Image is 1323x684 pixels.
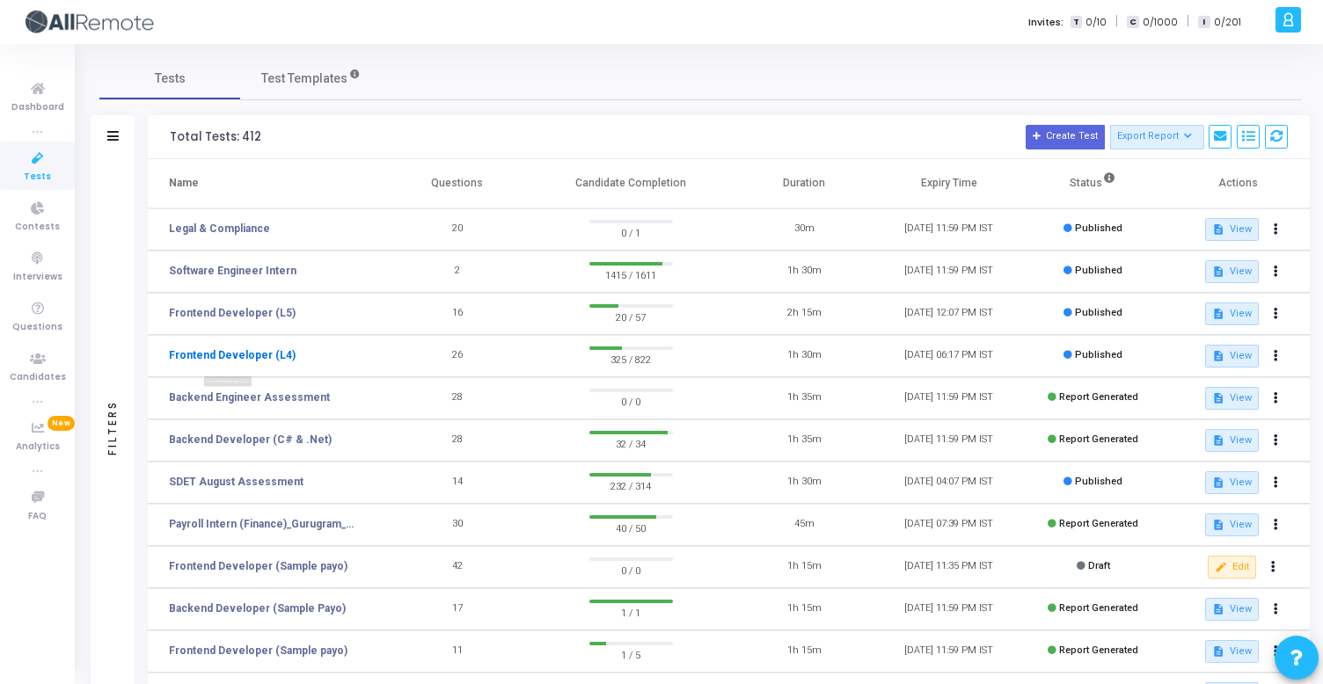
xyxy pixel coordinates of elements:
span: 40 / 50 [589,519,673,536]
mat-icon: description [1212,434,1224,447]
td: 2 [385,251,530,293]
span: Report Generated [1059,391,1138,403]
span: New [48,416,75,431]
td: [DATE] 11:59 PM IST [876,208,1020,251]
mat-icon: description [1212,392,1224,404]
button: View [1205,471,1259,494]
span: Published [1075,307,1122,318]
td: [DATE] 11:59 PM IST [876,419,1020,462]
span: Interviews [13,270,62,285]
th: Expiry Time [876,159,1020,208]
td: 1h 35m [732,419,876,462]
td: [DATE] 11:59 PM IST [876,251,1020,293]
span: 1415 / 1611 [589,266,673,283]
td: [DATE] 07:39 PM IST [876,504,1020,546]
td: 1h 15m [732,546,876,588]
div: Filters [105,331,121,524]
span: Candidates [10,370,66,385]
span: 325 / 822 [589,350,673,367]
span: | [1115,12,1118,31]
a: Backend Developer (Sample Payo) [169,600,346,616]
span: C [1127,16,1138,29]
span: Report Generated [1059,433,1138,445]
button: View [1205,302,1259,325]
span: 32 / 34 [589,434,673,452]
button: View [1205,513,1259,536]
td: [DATE] 11:35 PM IST [876,546,1020,588]
mat-icon: edit [1215,561,1227,573]
span: 20 / 57 [589,308,673,325]
button: View [1205,260,1259,283]
div: Total Tests: 412 [170,130,261,144]
mat-icon: description [1212,645,1224,658]
td: [DATE] 11:59 PM IST [876,588,1020,630]
mat-icon: description [1212,308,1224,320]
td: 11 [385,630,530,673]
td: 26 [385,335,530,377]
span: | [1187,12,1189,31]
td: [DATE] 04:07 PM IST [876,462,1020,504]
mat-icon: description [1212,223,1224,236]
td: 28 [385,377,530,419]
span: 0/1000 [1143,15,1178,30]
td: [DATE] 11:59 PM IST [876,377,1020,419]
th: Actions [1166,159,1310,208]
span: I [1198,16,1210,29]
td: 42 [385,546,530,588]
span: Report Generated [1059,518,1138,529]
a: SDET August Assessment [169,474,303,490]
span: Dashboard [11,100,64,115]
td: 2h 15m [732,293,876,335]
mat-icon: description [1212,350,1224,362]
span: Tests [24,170,51,185]
span: Published [1075,222,1122,234]
td: 45m [732,504,876,546]
span: Published [1075,476,1122,487]
td: 1h 15m [732,630,876,673]
a: Legal & Compliance [169,221,270,236]
td: 28 [385,419,530,462]
span: Analytics [16,440,60,455]
span: Test Templates [261,69,347,88]
span: Published [1075,349,1122,360]
td: 17 [385,588,530,630]
th: Duration [732,159,876,208]
span: 0 / 0 [589,561,673,578]
a: Software Engineer Intern [169,263,296,279]
mat-icon: description [1212,266,1224,278]
th: Questions [385,159,530,208]
button: View [1205,640,1259,663]
span: 0/201 [1214,15,1241,30]
button: View [1205,387,1259,410]
span: T [1071,16,1082,29]
span: 0 / 0 [589,392,673,410]
td: [DATE] 12:07 PM IST [876,293,1020,335]
td: [DATE] 06:17 PM IST [876,335,1020,377]
span: Tests [155,69,186,88]
span: 1 / 1 [589,603,673,621]
td: 30 [385,504,530,546]
a: Frontend Developer (L4) [169,347,296,363]
button: Export Report [1110,125,1204,149]
th: Name [148,159,385,208]
mat-icon: description [1212,603,1224,615]
th: Candidate Completion [530,159,732,208]
span: Draft [1088,560,1110,571]
th: Status [1021,159,1166,208]
td: 1h 30m [732,251,876,293]
button: View [1205,218,1259,241]
img: logo [22,4,154,40]
button: Edit [1208,556,1256,578]
td: 1h 35m [732,377,876,419]
span: Report Generated [1059,602,1138,614]
span: Report Generated [1059,644,1138,656]
td: 20 [385,208,530,251]
a: Frontend Developer (L5) [169,305,296,321]
a: Frontend Developer (Sample payo) [169,643,347,659]
button: View [1205,345,1259,367]
label: Invites: [1028,15,1064,30]
mat-icon: description [1212,519,1224,531]
a: Frontend Developer (Sample payo) [169,558,347,574]
span: FAQ [28,509,47,524]
td: 14 [385,462,530,504]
